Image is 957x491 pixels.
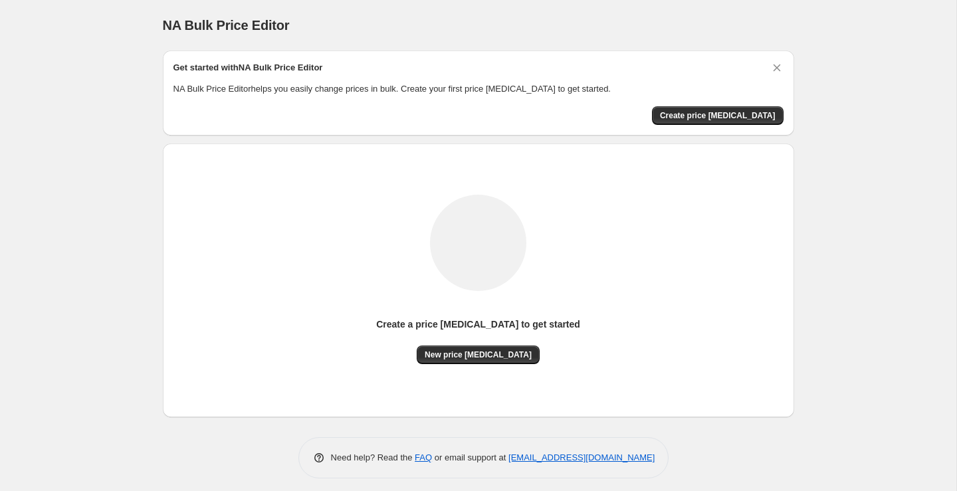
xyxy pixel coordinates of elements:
p: NA Bulk Price Editor helps you easily change prices in bulk. Create your first price [MEDICAL_DAT... [173,82,784,96]
p: Create a price [MEDICAL_DATA] to get started [376,318,580,331]
span: NA Bulk Price Editor [163,18,290,33]
a: FAQ [415,452,432,462]
span: New price [MEDICAL_DATA] [425,349,532,360]
span: or email support at [432,452,508,462]
button: New price [MEDICAL_DATA] [417,345,540,364]
a: [EMAIL_ADDRESS][DOMAIN_NAME] [508,452,655,462]
span: Create price [MEDICAL_DATA] [660,110,776,121]
h2: Get started with NA Bulk Price Editor [173,61,323,74]
button: Create price change job [652,106,784,125]
button: Dismiss card [770,61,784,74]
span: Need help? Read the [331,452,415,462]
